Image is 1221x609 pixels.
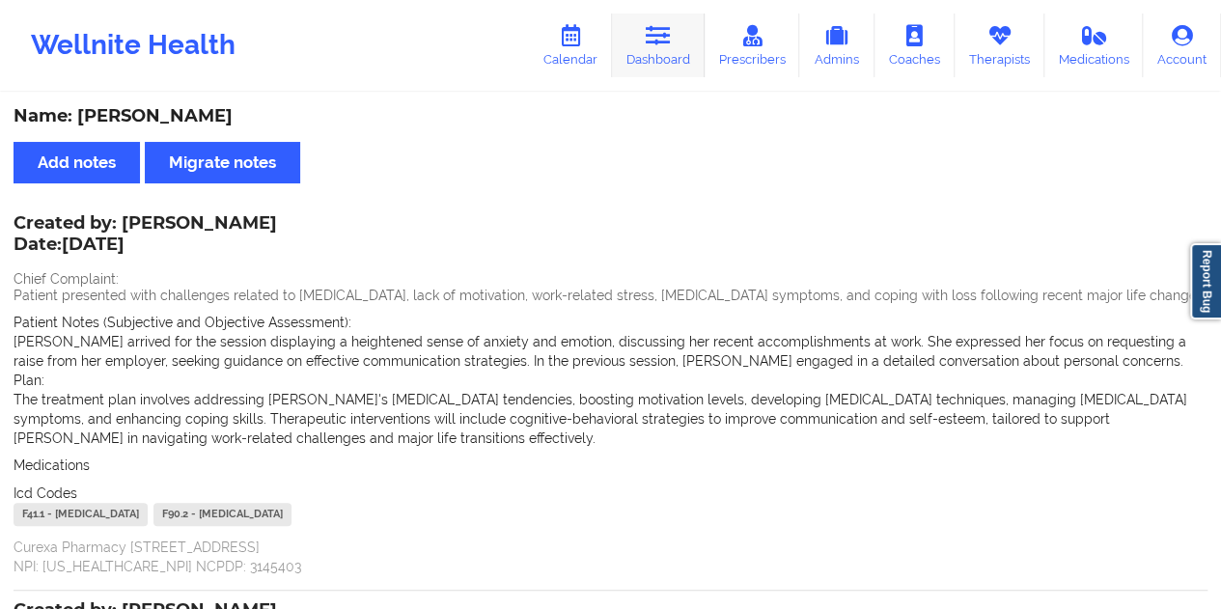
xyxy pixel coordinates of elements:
[799,14,874,77] a: Admins
[14,332,1207,371] p: [PERSON_NAME] arrived for the session displaying a heightened sense of anxiety and emotion, discu...
[612,14,705,77] a: Dashboard
[14,286,1207,305] p: Patient presented with challenges related to [MEDICAL_DATA], lack of motivation, work-related str...
[955,14,1044,77] a: Therapists
[874,14,955,77] a: Coaches
[14,390,1207,448] p: The treatment plan involves addressing [PERSON_NAME]'s [MEDICAL_DATA] tendencies, boosting motiva...
[14,373,44,388] span: Plan:
[14,485,77,501] span: Icd Codes
[14,233,277,258] p: Date: [DATE]
[529,14,612,77] a: Calendar
[14,142,140,183] button: Add notes
[705,14,800,77] a: Prescribers
[14,503,148,526] div: F41.1 - [MEDICAL_DATA]
[14,315,351,330] span: Patient Notes (Subjective and Objective Assessment):
[14,457,90,473] span: Medications
[1044,14,1144,77] a: Medications
[14,271,119,287] span: Chief Complaint:
[14,538,1207,576] p: Curexa Pharmacy [STREET_ADDRESS] NPI: [US_HEALTHCARE_NPI] NCPDP: 3145403
[1143,14,1221,77] a: Account
[1190,243,1221,319] a: Report Bug
[14,213,277,258] div: Created by: [PERSON_NAME]
[153,503,291,526] div: F90.2 - [MEDICAL_DATA]
[14,105,1207,127] div: Name: [PERSON_NAME]
[145,142,300,183] button: Migrate notes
